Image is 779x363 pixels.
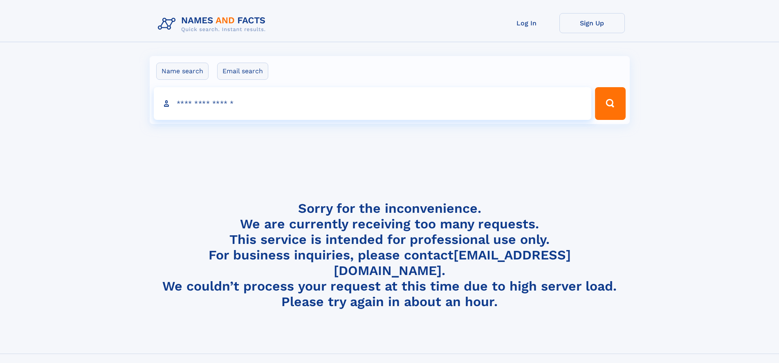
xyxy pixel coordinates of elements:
[154,87,592,120] input: search input
[155,13,272,35] img: Logo Names and Facts
[494,13,559,33] a: Log In
[595,87,625,120] button: Search Button
[217,63,268,80] label: Email search
[156,63,209,80] label: Name search
[559,13,625,33] a: Sign Up
[155,201,625,310] h4: Sorry for the inconvenience. We are currently receiving too many requests. This service is intend...
[334,247,571,278] a: [EMAIL_ADDRESS][DOMAIN_NAME]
